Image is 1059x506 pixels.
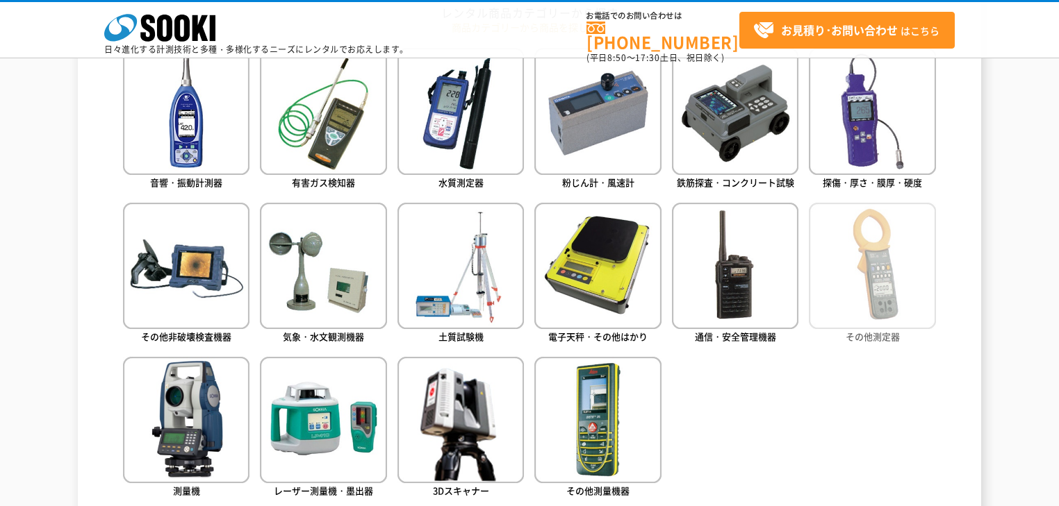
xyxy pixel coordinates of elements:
img: 電子天秤・その他はかり [534,203,661,329]
a: 有害ガス検知器 [260,48,386,192]
a: 土質試験機 [397,203,524,346]
span: 探傷・厚さ・膜厚・硬度 [823,176,922,189]
span: (平日 ～ 土日、祝日除く) [586,51,724,64]
img: レーザー測量機・墨出器 [260,357,386,483]
img: その他測定器 [809,203,935,329]
a: 測量機 [123,357,249,500]
a: その他測定器 [809,203,935,346]
span: お電話でのお問い合わせは [586,12,739,20]
a: レーザー測量機・墨出器 [260,357,386,500]
span: 測量機 [173,484,200,497]
strong: お見積り･お問い合わせ [781,22,898,38]
a: 通信・安全管理機器 [672,203,798,346]
a: 音響・振動計測器 [123,48,249,192]
span: 8:50 [607,51,627,64]
span: はこちら [753,20,939,41]
a: 鉄筋探査・コンクリート試験 [672,48,798,192]
span: 鉄筋探査・コンクリート試験 [677,176,794,189]
img: 粉じん計・風速計 [534,48,661,174]
span: 土質試験機 [438,330,484,343]
img: 水質測定器 [397,48,524,174]
img: 有害ガス検知器 [260,48,386,174]
span: 水質測定器 [438,176,484,189]
img: 鉄筋探査・コンクリート試験 [672,48,798,174]
span: その他測定器 [846,330,900,343]
a: 3Dスキャナー [397,357,524,500]
img: 通信・安全管理機器 [672,203,798,329]
span: 電子天秤・その他はかり [548,330,648,343]
span: 気象・水文観測機器 [283,330,364,343]
a: 粉じん計・風速計 [534,48,661,192]
a: 気象・水文観測機器 [260,203,386,346]
img: その他非破壊検査機器 [123,203,249,329]
a: 水質測定器 [397,48,524,192]
a: 探傷・厚さ・膜厚・硬度 [809,48,935,192]
a: お見積り･お問い合わせはこちら [739,12,955,49]
span: 17:30 [635,51,660,64]
span: 音響・振動計測器 [150,176,222,189]
a: その他測量機器 [534,357,661,500]
img: 3Dスキャナー [397,357,524,483]
img: 土質試験機 [397,203,524,329]
span: その他測量機器 [566,484,630,497]
a: その他非破壊検査機器 [123,203,249,346]
img: 測量機 [123,357,249,483]
span: その他非破壊検査機器 [141,330,231,343]
span: レーザー測量機・墨出器 [274,484,373,497]
img: その他測量機器 [534,357,661,483]
img: 気象・水文観測機器 [260,203,386,329]
span: 有害ガス検知器 [292,176,355,189]
p: 日々進化する計測技術と多種・多様化するニーズにレンタルでお応えします。 [104,45,409,53]
img: 音響・振動計測器 [123,48,249,174]
a: 電子天秤・その他はかり [534,203,661,346]
span: 通信・安全管理機器 [695,330,776,343]
img: 探傷・厚さ・膜厚・硬度 [809,48,935,174]
span: 粉じん計・風速計 [562,176,634,189]
span: 3Dスキャナー [433,484,489,497]
a: [PHONE_NUMBER] [586,22,739,50]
